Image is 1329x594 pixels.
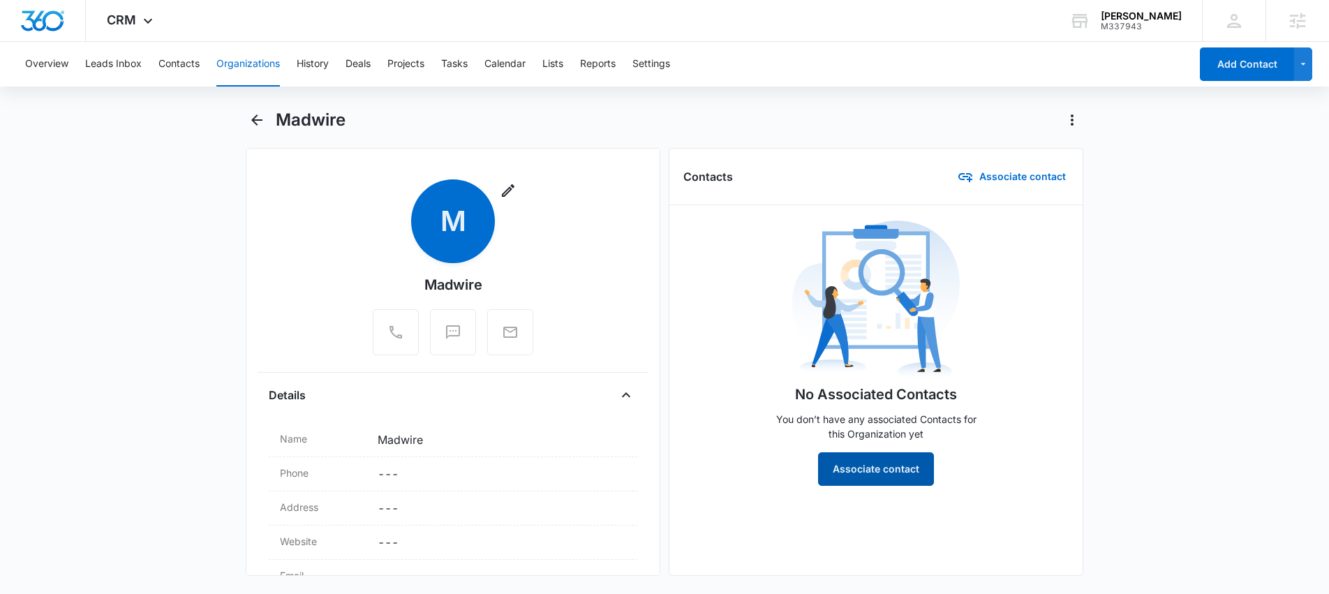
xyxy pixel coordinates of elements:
button: Add Contact [1200,47,1294,81]
button: Reports [580,42,616,87]
dt: Address [280,500,366,514]
div: Madwire [424,274,482,295]
div: NameMadwire [269,423,637,457]
h4: Details [269,387,306,403]
button: Leads Inbox [85,42,142,87]
button: History [297,42,329,87]
dt: Name [280,431,366,446]
button: Organizations [216,42,280,87]
span: CRM [107,13,136,27]
dd: --- [378,534,626,551]
div: Address--- [269,491,637,526]
button: Overview [25,42,68,87]
button: Back [246,109,267,131]
dd: Madwire [378,431,626,448]
p: You don’t have any associated Contacts for this Organization yet [771,412,981,441]
button: Contacts [158,42,200,87]
button: Tasks [441,42,468,87]
button: Lists [542,42,563,87]
h1: Madwire [276,110,346,131]
button: Associate contact [818,452,934,486]
dt: Email [280,568,366,583]
button: Settings [632,42,670,87]
dd: --- [378,500,626,517]
button: Deals [346,42,371,87]
button: Close [615,384,637,406]
dt: Phone [280,466,366,480]
span: M [411,179,495,263]
div: account id [1101,22,1182,31]
button: Actions [1061,109,1083,131]
button: Associate contact [946,160,1069,193]
div: Phone--- [269,457,637,491]
dd: --- [378,466,626,482]
img: No Data [792,216,960,384]
h3: Contacts [683,168,733,185]
div: Website--- [269,526,637,560]
div: Email--- [269,560,637,594]
div: account name [1101,10,1182,22]
dd: --- [378,568,626,585]
dt: Website [280,534,366,549]
button: Projects [387,42,424,87]
button: Calendar [484,42,526,87]
h1: No Associated Contacts [795,384,957,405]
